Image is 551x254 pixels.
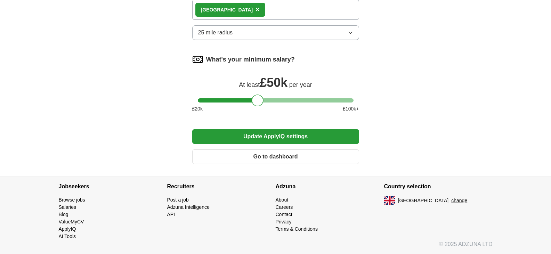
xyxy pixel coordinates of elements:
[276,226,318,232] a: Terms & Conditions
[256,6,260,13] span: ×
[276,212,292,217] a: Contact
[201,6,253,14] div: [GEOGRAPHIC_DATA]
[289,81,312,88] span: per year
[192,149,359,164] button: Go to dashboard
[384,196,395,205] img: UK flag
[276,197,289,203] a: About
[192,105,203,113] span: £ 20 k
[198,28,233,37] span: 25 mile radius
[276,204,293,210] a: Careers
[167,204,210,210] a: Adzuna Intelligence
[192,54,203,65] img: salary.png
[206,55,295,64] label: What's your minimum salary?
[53,240,498,254] div: © 2025 ADZUNA LTD
[59,204,76,210] a: Salaries
[260,75,287,90] span: £ 50k
[59,226,76,232] a: ApplyIQ
[59,197,85,203] a: Browse jobs
[343,105,359,113] span: £ 100 k+
[451,197,467,204] button: change
[239,81,260,88] span: At least
[192,129,359,144] button: Update ApplyIQ settings
[384,177,493,196] h4: Country selection
[192,25,359,40] button: 25 mile radius
[59,233,76,239] a: AI Tools
[167,197,189,203] a: Post a job
[256,5,260,15] button: ×
[398,197,449,204] span: [GEOGRAPHIC_DATA]
[59,212,68,217] a: Blog
[59,219,84,224] a: ValueMyCV
[276,219,292,224] a: Privacy
[167,212,175,217] a: API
